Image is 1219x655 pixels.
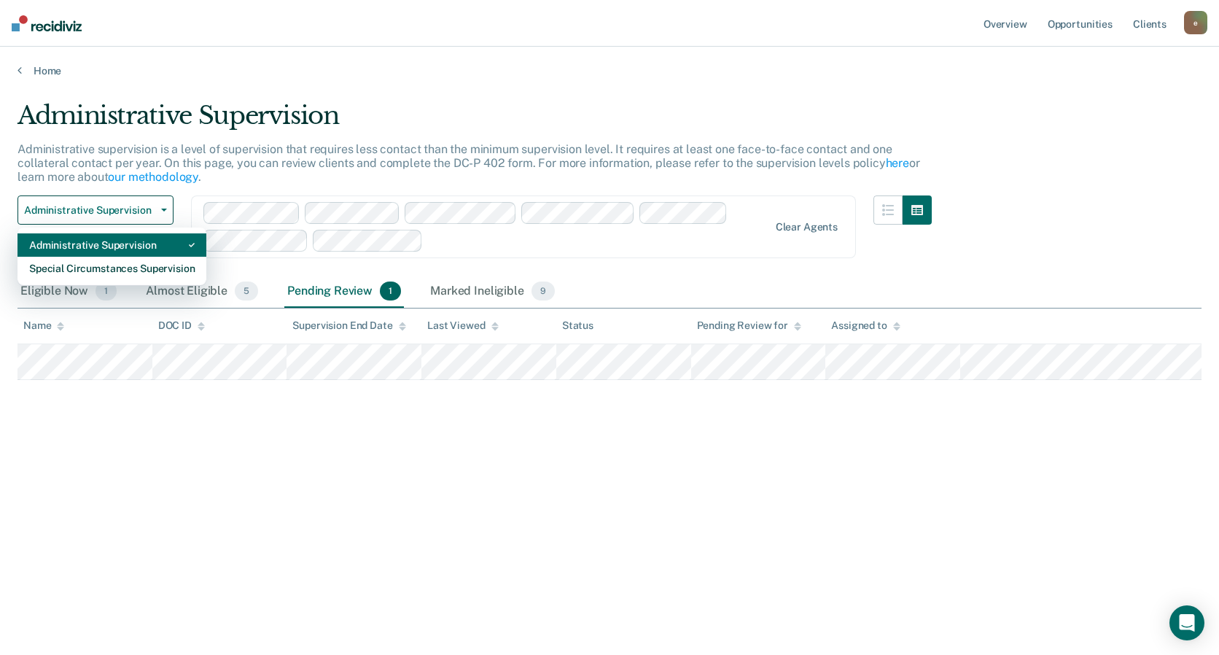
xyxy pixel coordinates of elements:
div: Supervision End Date [292,319,405,332]
div: Status [562,319,593,332]
a: Home [17,64,1202,77]
div: Administrative Supervision [17,101,932,142]
a: here [886,156,909,170]
button: e [1184,11,1207,34]
div: Assigned to [831,319,900,332]
div: Special Circumstances Supervision [29,257,195,280]
button: Administrative Supervision [17,195,174,225]
div: Clear agents [776,221,838,233]
div: Pending Review for [697,319,801,332]
span: 1 [380,282,401,301]
img: Recidiviz [12,15,82,31]
div: Administrative Supervision [29,233,195,257]
div: Open Intercom Messenger [1169,605,1204,640]
div: Marked Ineligible9 [427,276,558,308]
div: Almost Eligible5 [143,276,261,308]
span: 5 [235,282,258,301]
div: Eligible Now1 [17,276,120,308]
div: DOC ID [158,319,205,332]
a: our methodology [108,170,198,184]
div: Last Viewed [427,319,498,332]
div: Pending Review1 [284,276,404,308]
p: Administrative supervision is a level of supervision that requires less contact than the minimum ... [17,142,920,184]
span: 1 [96,282,117,301]
div: Name [23,319,64,332]
span: Administrative Supervision [24,204,155,217]
span: 9 [531,282,555,301]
